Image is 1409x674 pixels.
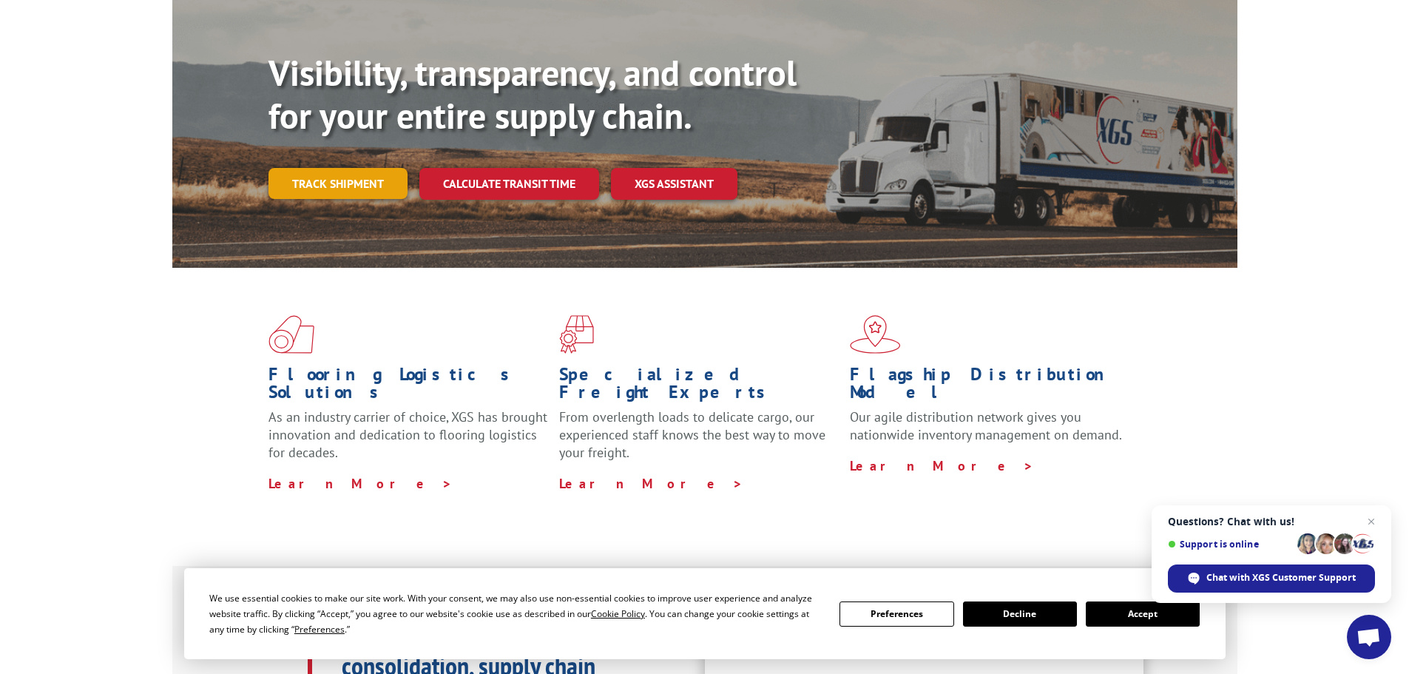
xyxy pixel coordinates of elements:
[850,365,1129,408] h1: Flagship Distribution Model
[559,365,839,408] h1: Specialized Freight Experts
[591,607,645,620] span: Cookie Policy
[419,168,599,200] a: Calculate transit time
[1362,513,1380,530] span: Close chat
[268,408,547,461] span: As an industry carrier of choice, XGS has brought innovation and dedication to flooring logistics...
[209,590,822,637] div: We use essential cookies to make our site work. With your consent, we may also use non-essential ...
[1206,571,1356,584] span: Chat with XGS Customer Support
[850,408,1122,443] span: Our agile distribution network gives you nationwide inventory management on demand.
[268,50,797,138] b: Visibility, transparency, and control for your entire supply chain.
[184,568,1226,659] div: Cookie Consent Prompt
[294,623,345,636] span: Preferences
[268,315,314,354] img: xgs-icon-total-supply-chain-intelligence-red
[559,315,594,354] img: xgs-icon-focused-on-flooring-red
[1347,615,1391,659] div: Open chat
[850,315,901,354] img: xgs-icon-flagship-distribution-model-red
[268,365,548,408] h1: Flooring Logistics Solutions
[1168,539,1292,550] span: Support is online
[1168,516,1375,528] span: Questions? Chat with us!
[559,475,743,492] a: Learn More >
[1086,601,1200,627] button: Accept
[1168,565,1375,593] div: Chat with XGS Customer Support
[839,601,953,627] button: Preferences
[611,168,737,200] a: XGS ASSISTANT
[559,408,839,474] p: From overlength loads to delicate cargo, our experienced staff knows the best way to move your fr...
[268,475,453,492] a: Learn More >
[963,601,1077,627] button: Decline
[850,457,1034,474] a: Learn More >
[268,168,408,199] a: Track shipment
